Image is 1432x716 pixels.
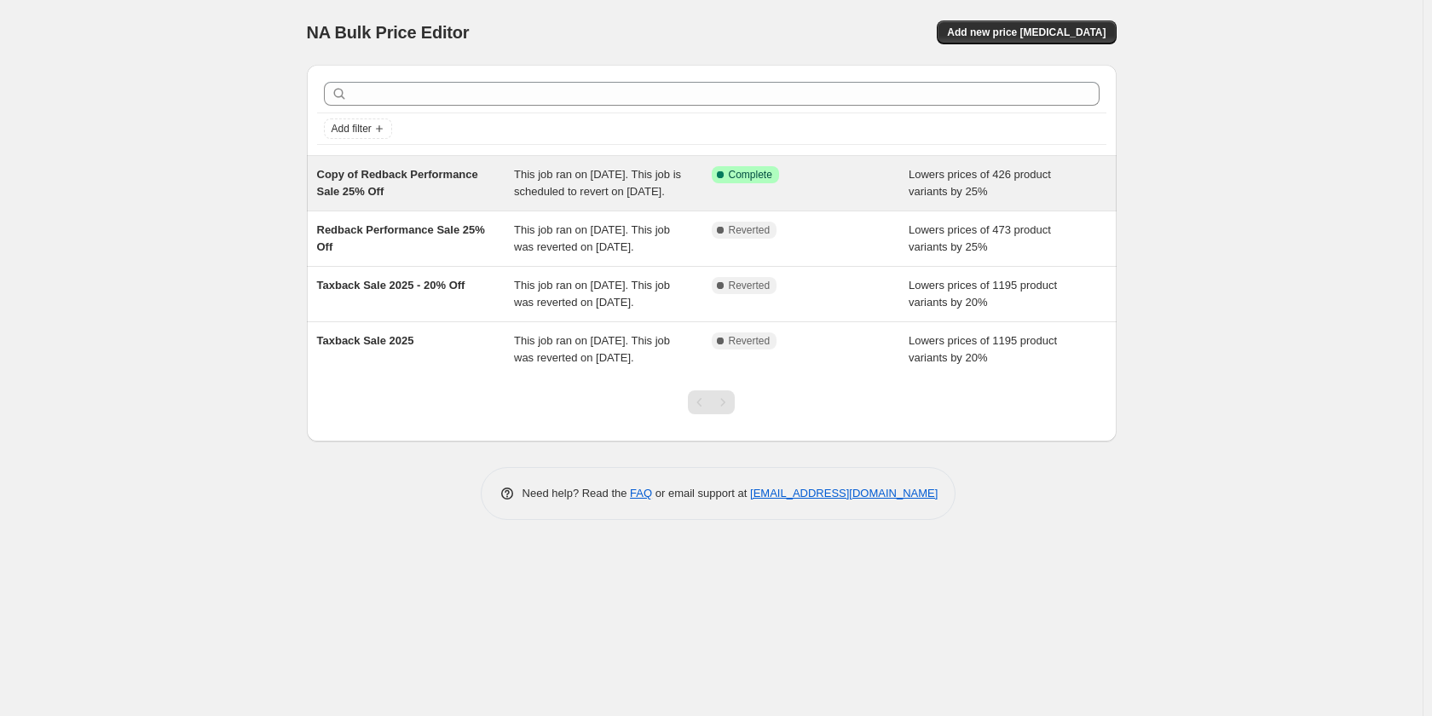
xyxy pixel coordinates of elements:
span: This job ran on [DATE]. This job is scheduled to revert on [DATE]. [514,168,681,198]
span: Reverted [729,279,771,292]
span: This job ran on [DATE]. This job was reverted on [DATE]. [514,334,670,364]
a: [EMAIL_ADDRESS][DOMAIN_NAME] [750,487,938,499]
button: Add filter [324,118,392,139]
button: Add new price [MEDICAL_DATA] [937,20,1116,44]
a: FAQ [630,487,652,499]
span: Reverted [729,334,771,348]
span: Reverted [729,223,771,237]
span: Lowers prices of 473 product variants by 25% [909,223,1051,253]
span: Taxback Sale 2025 - 20% Off [317,279,465,292]
span: Redback Performance Sale 25% Off [317,223,485,253]
nav: Pagination [688,390,735,414]
span: Add filter [332,122,372,136]
span: NA Bulk Price Editor [307,23,470,42]
span: Copy of Redback Performance Sale 25% Off [317,168,478,198]
span: Complete [729,168,772,182]
span: Taxback Sale 2025 [317,334,414,347]
span: or email support at [652,487,750,499]
span: Need help? Read the [523,487,631,499]
span: Add new price [MEDICAL_DATA] [947,26,1106,39]
span: Lowers prices of 1195 product variants by 20% [909,279,1057,309]
span: Lowers prices of 1195 product variants by 20% [909,334,1057,364]
span: This job ran on [DATE]. This job was reverted on [DATE]. [514,223,670,253]
span: This job ran on [DATE]. This job was reverted on [DATE]. [514,279,670,309]
span: Lowers prices of 426 product variants by 25% [909,168,1051,198]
